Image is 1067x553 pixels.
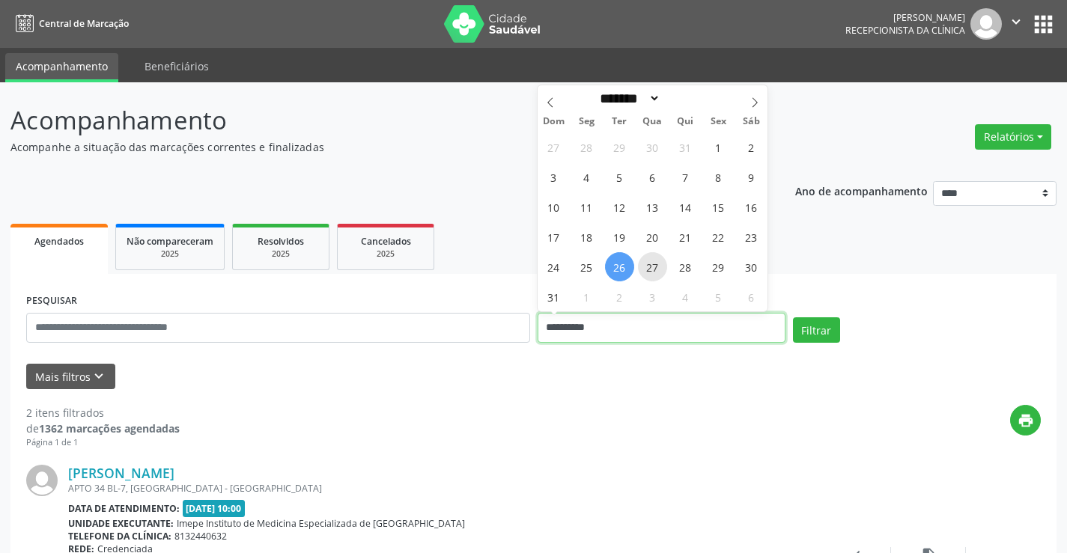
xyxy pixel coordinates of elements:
span: Agosto 5, 2025 [605,162,634,192]
span: Agosto 24, 2025 [539,252,568,281]
span: Setembro 5, 2025 [704,282,733,311]
span: Setembro 2, 2025 [605,282,634,311]
span: Agosto 9, 2025 [737,162,766,192]
span: Agosto 13, 2025 [638,192,667,221]
i:  [1008,13,1024,30]
span: Seg [570,117,603,126]
span: Agosto 27, 2025 [638,252,667,281]
span: Agosto 7, 2025 [671,162,700,192]
i: keyboard_arrow_down [91,368,107,385]
select: Month [595,91,661,106]
span: Não compareceram [127,235,213,248]
span: Central de Marcação [39,17,129,30]
b: Telefone da clínica: [68,530,171,543]
span: Ter [603,117,636,126]
span: Agosto 26, 2025 [605,252,634,281]
img: img [970,8,1002,40]
button:  [1002,8,1030,40]
span: 8132440632 [174,530,227,543]
span: Agosto 30, 2025 [737,252,766,281]
span: Agosto 21, 2025 [671,222,700,251]
span: Julho 31, 2025 [671,132,700,162]
strong: 1362 marcações agendadas [39,421,180,436]
b: Data de atendimento: [68,502,180,515]
div: 2 itens filtrados [26,405,180,421]
span: Agosto 17, 2025 [539,222,568,251]
span: Setembro 3, 2025 [638,282,667,311]
span: Agosto 10, 2025 [539,192,568,221]
span: Agosto 1, 2025 [704,132,733,162]
span: Agosto 11, 2025 [572,192,601,221]
div: APTO 34 BL-7, [GEOGRAPHIC_DATA] - [GEOGRAPHIC_DATA] [68,482,816,495]
div: [PERSON_NAME] [845,11,965,24]
div: 2025 [243,248,318,260]
span: Agosto 6, 2025 [638,162,667,192]
span: Agosto 20, 2025 [638,222,667,251]
span: Setembro 1, 2025 [572,282,601,311]
span: Agosto 2, 2025 [737,132,766,162]
span: Sex [702,117,735,126]
span: Agosto 19, 2025 [605,222,634,251]
span: Agosto 28, 2025 [671,252,700,281]
a: Central de Marcação [10,11,129,36]
span: Agosto 31, 2025 [539,282,568,311]
span: Imepe Instituto de Medicina Especializada de [GEOGRAPHIC_DATA] [177,517,465,530]
span: Agosto 22, 2025 [704,222,733,251]
span: Julho 27, 2025 [539,132,568,162]
span: Agosto 12, 2025 [605,192,634,221]
div: 2025 [127,248,213,260]
span: Julho 29, 2025 [605,132,634,162]
span: Qua [636,117,669,126]
span: Setembro 6, 2025 [737,282,766,311]
a: Beneficiários [134,53,219,79]
input: Year [660,91,710,106]
span: Julho 30, 2025 [638,132,667,162]
span: Agosto 23, 2025 [737,222,766,251]
button: apps [1030,11,1057,37]
span: Agosto 14, 2025 [671,192,700,221]
span: Qui [669,117,702,126]
span: [DATE] 10:00 [183,500,246,517]
button: print [1010,405,1041,436]
div: Página 1 de 1 [26,436,180,449]
p: Acompanhe a situação das marcações correntes e finalizadas [10,139,743,155]
span: Agosto 16, 2025 [737,192,766,221]
span: Dom [538,117,571,126]
span: Cancelados [361,235,411,248]
button: Relatórios [975,124,1051,150]
span: Agendados [34,235,84,248]
div: 2025 [348,248,423,260]
span: Julho 28, 2025 [572,132,601,162]
span: Recepcionista da clínica [845,24,965,37]
label: PESQUISAR [26,290,77,313]
button: Filtrar [793,317,840,343]
span: Agosto 15, 2025 [704,192,733,221]
a: Acompanhamento [5,53,118,82]
span: Agosto 4, 2025 [572,162,601,192]
span: Setembro 4, 2025 [671,282,700,311]
b: Unidade executante: [68,517,174,530]
span: Agosto 25, 2025 [572,252,601,281]
p: Ano de acompanhamento [795,181,928,200]
i: print [1018,412,1034,429]
span: Resolvidos [258,235,304,248]
img: img [26,465,58,496]
span: Agosto 18, 2025 [572,222,601,251]
p: Acompanhamento [10,102,743,139]
a: [PERSON_NAME] [68,465,174,481]
button: Mais filtroskeyboard_arrow_down [26,364,115,390]
span: Agosto 8, 2025 [704,162,733,192]
span: Agosto 29, 2025 [704,252,733,281]
span: Agosto 3, 2025 [539,162,568,192]
span: Sáb [735,117,767,126]
div: de [26,421,180,436]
